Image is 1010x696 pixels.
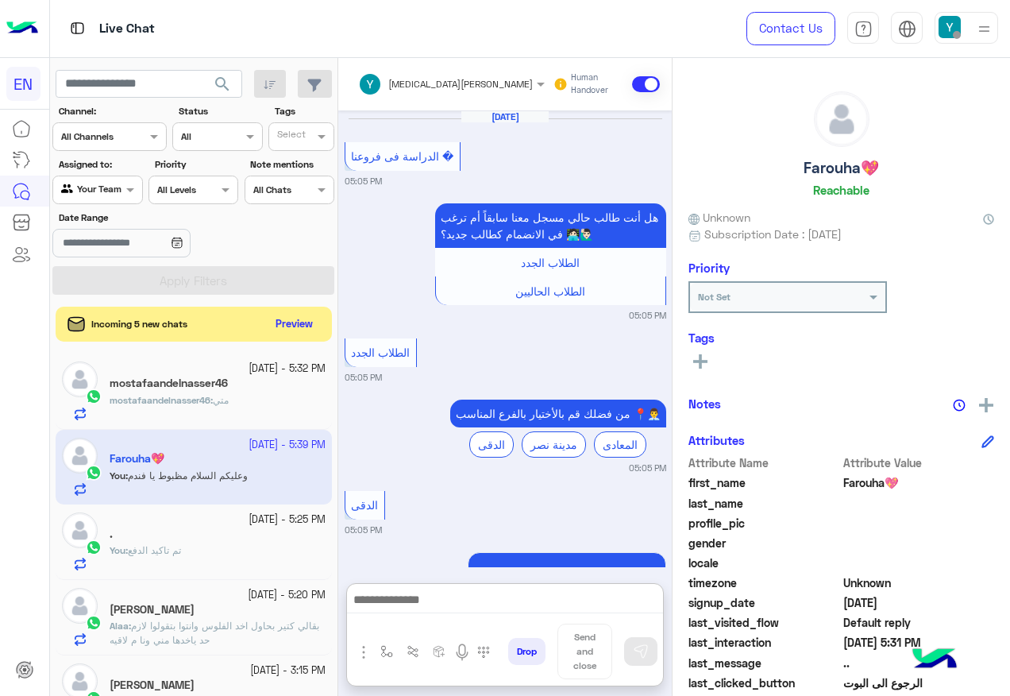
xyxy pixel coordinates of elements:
[250,157,332,172] label: Note mentions
[388,78,533,90] span: [MEDICAL_DATA][PERSON_NAME]
[275,104,333,118] label: Tags
[110,620,129,632] span: Alaa
[6,67,40,101] div: EN
[688,655,840,671] span: last_message
[110,603,195,617] h5: Alaa Ashraf
[688,396,721,411] h6: Notes
[746,12,835,45] a: Contact Us
[688,634,840,651] span: last_interaction
[86,539,102,555] img: WhatsApp
[450,400,666,427] p: 23/6/2025, 5:05 PM
[688,594,840,611] span: signup_date
[59,211,237,225] label: Date Range
[110,528,113,541] h5: .
[110,377,228,390] h5: mostafaandelnasser46
[275,127,306,145] div: Select
[213,394,229,406] span: متي
[847,12,879,45] a: tab
[508,638,545,665] button: Drop
[179,104,260,118] label: Status
[91,317,187,331] span: Incoming 5 new chats
[979,398,993,412] img: add
[854,20,873,38] img: tab
[433,645,445,658] img: create order
[351,498,378,512] span: الدقى
[907,632,962,688] img: hulul-logo.png
[67,18,87,38] img: tab
[110,394,210,406] span: mostafaandelnasser46
[522,431,586,458] div: مدينة نصر
[521,256,580,269] span: الطلاب الجدد
[688,535,840,551] span: gender
[110,679,195,692] h5: Sara Nabil
[688,614,840,631] span: last_visited_flow
[688,331,994,345] h6: Tags
[351,346,410,359] span: الطلاب الجدد
[59,157,141,172] label: Assigned to:
[633,644,649,659] img: send message
[453,643,472,662] img: send voice note
[62,588,98,624] img: defaultAdmin.png
[62,512,98,548] img: defaultAdmin.png
[843,614,995,631] span: Default reply
[110,544,125,556] span: You
[128,544,181,556] span: تم تاكيد الدفع
[843,574,995,591] span: Unknown
[629,462,666,474] small: 05:05 PM
[155,157,237,172] label: Priority
[6,12,38,45] img: Logo
[804,159,879,177] h5: Farouha💖
[374,639,400,665] button: select flow
[110,394,213,406] b: :
[249,512,326,528] small: [DATE] - 5:25 PM
[688,555,840,571] span: locale
[974,19,994,39] img: profile
[939,16,961,38] img: userImage
[213,75,232,94] span: search
[515,284,585,298] span: الطلاب الحاليين
[110,620,319,646] span: بقالي كتير بحاول اخد الفلوس وانتوا بتقولوا لازم حد ياخدها مني ونا م لاقيه
[248,588,326,603] small: [DATE] - 5:20 PM
[813,183,869,197] h6: Reachable
[688,675,840,691] span: last_clicked_button
[688,474,840,491] span: first_name
[380,645,393,658] img: select flow
[86,389,102,404] img: WhatsApp
[400,639,426,665] button: Trigger scenario
[354,643,373,662] img: send attachment
[953,399,966,412] img: notes
[843,535,995,551] span: null
[688,495,840,512] span: last_name
[843,594,995,611] span: 2025-06-23T14:04:44.732Z
[843,634,995,651] span: 2025-10-05T14:31:31.296Z
[345,524,382,536] small: 05:05 PM
[571,72,629,97] small: Human Handover
[477,646,490,659] img: make a call
[688,515,840,532] span: profile_pic
[843,655,995,671] span: ..
[62,362,98,397] img: defaultAdmin.png
[203,70,242,104] button: search
[843,474,995,491] span: Farouha💖
[843,454,995,471] span: Attribute Value
[345,175,382,188] small: 05:05 PM
[345,371,382,384] small: 05:05 PM
[249,362,326,377] small: [DATE] - 5:32 PM
[426,639,453,665] button: create order
[688,574,840,591] span: timezone
[110,544,128,556] b: :
[688,209,750,226] span: Unknown
[629,309,666,322] small: 05:05 PM
[594,431,646,458] div: المعادى
[407,645,419,658] img: Trigger scenario
[99,18,155,40] p: Live Chat
[898,20,916,38] img: tab
[557,624,612,679] button: Send and close
[269,313,320,336] button: Preview
[351,149,453,163] span: الدراسة فى فروعنا �
[59,104,165,118] label: Channel:
[688,261,730,275] h6: Priority
[250,663,326,679] small: [DATE] - 3:15 PM
[469,431,514,458] div: الدقى
[461,111,549,122] h6: [DATE]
